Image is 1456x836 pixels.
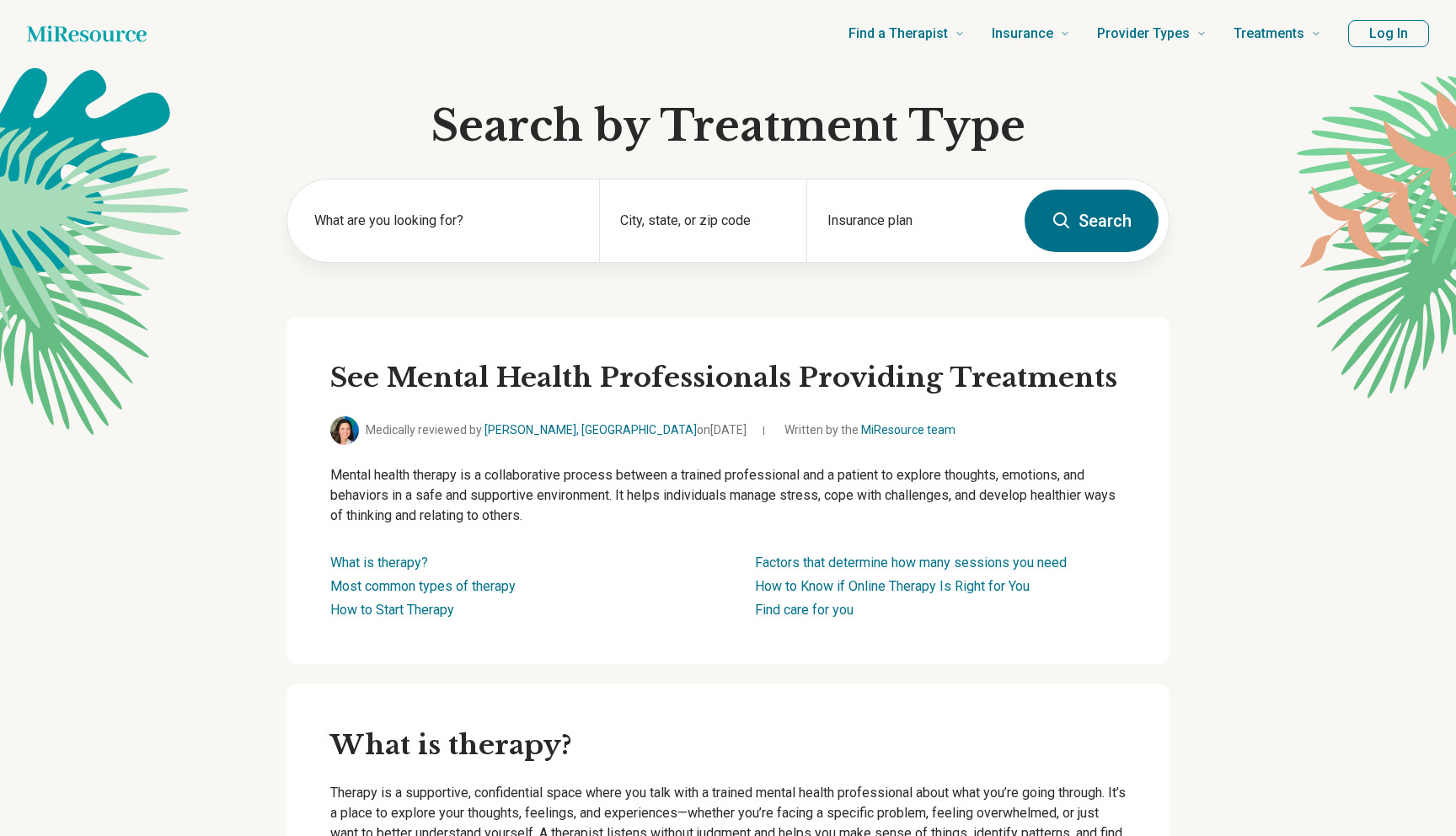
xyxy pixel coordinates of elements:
span: Treatments [1234,22,1304,46]
span: Insurance [992,22,1053,46]
span: Find a Therapist [848,22,948,46]
a: How to Start Therapy [330,602,454,618]
button: Log In [1348,20,1429,47]
span: Medically reviewed by [366,421,747,439]
button: Search [1025,190,1159,252]
span: Written by the [784,421,955,439]
h1: Search by Treatment Type [286,101,1170,152]
label: What are you looking for? [314,211,579,231]
span: Provider Types [1097,22,1190,46]
a: Home page [27,17,147,51]
a: [PERSON_NAME], [GEOGRAPHIC_DATA] [484,423,697,437]
a: What is therapy? [330,555,428,571]
a: Factors that determine how many sessions you need [755,555,1067,571]
a: MiResource team [861,423,955,437]
h3: What is therapy? [330,728,1126,764]
h2: See Mental Health Professionals Providing Treatments [330,361,1126,396]
p: Mental health therapy is a collaborative process between a trained professional and a patient to ... [330,465,1126,526]
a: Most common types of therapy [330,578,516,594]
a: Find care for you [755,602,854,618]
a: How to Know if Online Therapy Is Right for You [755,578,1030,594]
span: on [DATE] [697,423,747,437]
